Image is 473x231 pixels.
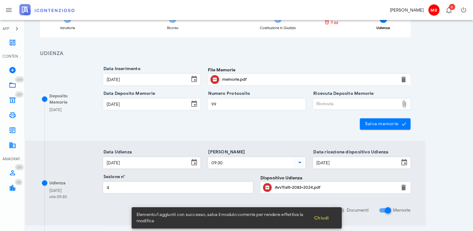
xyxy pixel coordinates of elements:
div: Istruttoria [60,26,75,30]
button: Chiudi [309,212,334,223]
div: Deposito Memorie [49,93,86,105]
div: Clicca per aprire un'anteprima del file o scaricarlo [222,74,396,85]
label: Data Inserimento [102,66,141,72]
span: 325 [17,165,22,169]
span: 319 [17,93,22,97]
button: Distintivo [441,3,456,18]
label: Documenti [347,207,369,213]
div: AvvTratt-2083-2024.pdf [275,185,396,190]
label: Data ricezione dispositivo Udienza [311,149,388,155]
span: Salva memorie [365,121,406,127]
div: [DATE] [49,107,62,113]
label: Data Deposito Memorie [102,90,155,97]
button: MB [426,3,441,18]
span: Distintivo [15,164,24,170]
span: Distintivo [15,91,23,98]
span: Distintivo [449,4,455,10]
span: 88 [17,180,21,184]
button: Elimina [400,76,407,83]
button: Elimina [400,184,407,191]
label: Data Udienza [102,149,132,155]
button: Clicca per aprire un'anteprima del file o scaricarlo [210,75,219,84]
div: ore 09:30 [49,194,67,200]
div: Udienza [49,180,65,186]
button: Salva memorie [360,118,411,130]
div: ANAGRAFICA [3,156,23,162]
div: Udienza [376,26,390,30]
button: Clicca per aprire un'anteprima del file o scaricarlo [263,183,272,192]
input: Sezione n° [103,182,253,193]
span: Elemento/i aggiunti con successo, salva il modulo corrente per rendere effettiva la modifica [137,212,309,224]
label: Sezione n° [102,174,125,180]
input: Numero Protocollo [208,99,305,110]
span: 0 gg [331,21,338,24]
div: Costituzione in Giudizio [260,26,296,30]
span: Distintivo [15,179,23,185]
label: Ricevuta Deposito Memorie [311,90,374,97]
span: Distintivo [15,76,24,83]
label: File Memorie [208,67,235,73]
div: Ricevuta [313,99,399,109]
label: [PERSON_NAME] [206,149,245,155]
span: Chiudi [314,215,329,221]
div: Ricorso [167,26,179,30]
div: CONTENZIOSO [3,54,23,59]
div: memorie.pdf [222,77,396,82]
h3: Udienza [40,50,410,58]
div: [PERSON_NAME] [390,7,424,13]
label: Numero Protocollo [206,90,250,97]
label: Memorie [393,207,410,213]
span: MB [428,4,440,16]
img: logo-text-2x.png [19,4,74,15]
label: Dispositivo Udienza [260,175,302,181]
div: [DATE] [49,187,67,194]
span: 635 [17,78,22,82]
input: Ora Udienza [208,157,293,168]
div: Clicca per aprire un'anteprima del file o scaricarlo [275,182,396,192]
